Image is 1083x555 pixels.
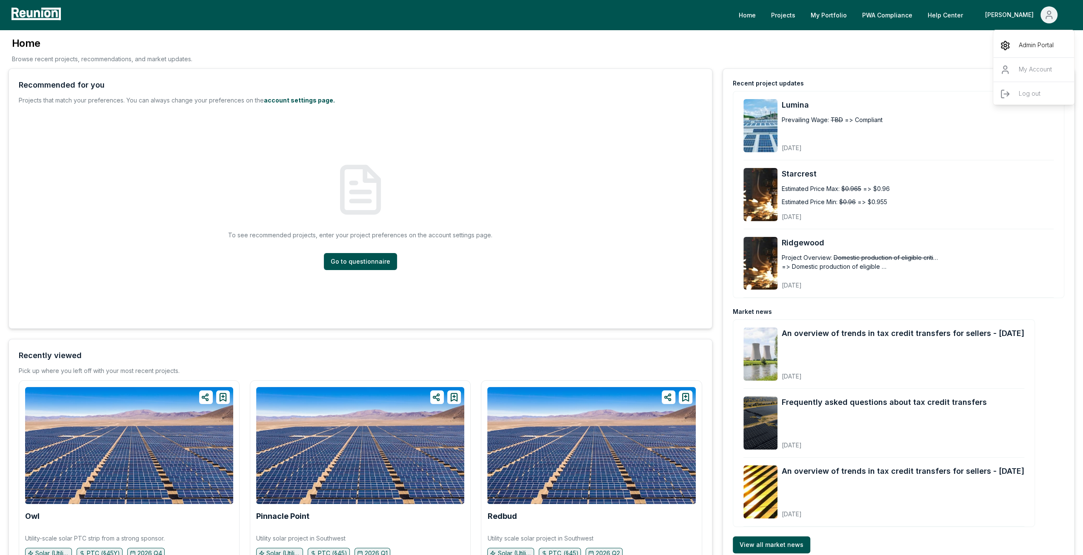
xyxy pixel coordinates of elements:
span: => $0.96 [863,184,890,193]
a: An overview of trends in tax credit transfers for sellers - [DATE] [782,327,1024,339]
p: To see recommended projects, enter your project preferences on the account settings page. [228,231,492,239]
div: [DATE] [782,366,1024,381]
span: => Compliant [845,115,883,124]
nav: Main [732,6,1074,23]
div: [PERSON_NAME] [993,34,1075,109]
div: Prevailing Wage: [782,115,829,124]
p: Log out [1019,89,1040,99]
img: Pinnacle Point [256,387,464,504]
a: An overview of trends in tax credit transfers for sellers - [DATE] [782,465,1024,477]
div: [PERSON_NAME] [985,6,1037,23]
div: [DATE] [782,206,920,221]
span: => $0.955 [857,197,887,206]
a: View all market news [733,536,810,553]
span: Domestic production of eligible critical minerals. [834,253,940,262]
a: Frequently asked questions about tax credit transfers [782,396,987,408]
a: Redbud [487,512,517,521]
a: My Portfolio [804,6,854,23]
p: My Account [1019,65,1052,75]
p: Utility-scale solar PTC strip from a strong sponsor. [25,534,165,543]
a: Ridgewood [782,237,1054,249]
img: Redbud [487,387,695,504]
img: An overview of trends in tax credit transfers for sellers - October 2025 [743,327,777,381]
img: An overview of trends in tax credit transfers for sellers - September 2025 [743,465,777,518]
img: Lumina [743,99,777,152]
div: [DATE] [782,137,920,152]
div: Recently viewed [19,350,82,361]
div: [DATE] [782,275,920,290]
span: TBD [831,115,843,124]
a: Projects [764,6,802,23]
span: => Domestic production of eligible critical minerals from investment grade Seller [782,262,888,271]
div: Recent project updates [733,79,804,88]
a: Starcrest [782,168,1054,180]
a: Home [732,6,763,23]
div: Recommended for you [19,79,105,91]
div: Estimated Price Max: [782,184,840,193]
div: Market news [733,307,772,316]
span: $0.96 [839,197,856,206]
p: Browse recent projects, recommendations, and market updates. [12,54,192,63]
a: Go to questionnaire [324,253,397,270]
div: [DATE] [782,504,1024,518]
img: Ridgewood [743,237,777,290]
a: Lumina [782,99,1054,111]
p: Utility solar project in Southwest [256,534,346,543]
button: [PERSON_NAME] [978,6,1064,23]
a: Help Center [921,6,970,23]
p: Admin Portal [1019,40,1054,51]
a: Pinnacle Point [256,512,309,521]
p: Utility scale solar project in Southwest [487,534,593,543]
div: Estimated Price Min: [782,197,837,206]
div: Project Overview: [782,253,832,262]
img: Starcrest [743,168,777,221]
a: Admin Portal [993,34,1075,57]
img: Frequently asked questions about tax credit transfers [743,396,777,450]
div: Pick up where you left off with your most recent projects. [19,367,180,375]
a: PWA Compliance [855,6,919,23]
h3: Home [12,37,192,50]
img: Owl [25,387,233,504]
span: Projects that match your preferences. You can always change your preferences on the [19,97,264,104]
span: $0.965 [841,184,861,193]
div: [DATE] [782,435,987,450]
a: Owl [25,512,40,521]
a: account settings page. [264,97,335,104]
